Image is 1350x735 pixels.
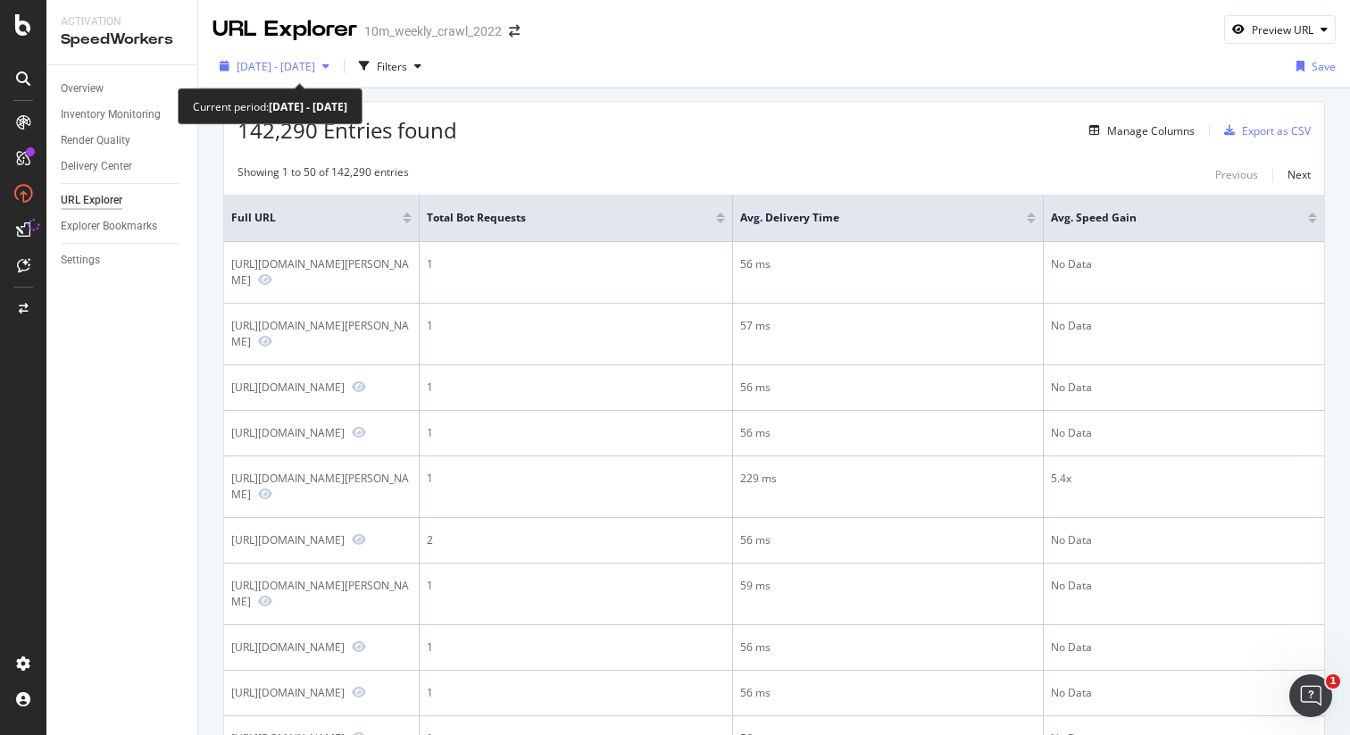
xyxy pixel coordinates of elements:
div: [URL][DOMAIN_NAME][PERSON_NAME] [231,471,409,502]
button: [DATE] - [DATE] [212,52,337,80]
a: URL Explorer [61,191,185,210]
a: Preview https://www.realtor.com/propertyrecord-search/76182/Souththorn [352,640,366,653]
div: 5.4x [1051,471,1317,487]
div: [URL][DOMAIN_NAME] [231,532,345,547]
a: Preview https://www.realtor.com/propertyrecord-search/05753/Murdock-Ct [258,595,272,607]
a: Preview https://www.realtor.com/propertyrecord-search/01420/Milk-St [352,426,366,438]
a: Preview https://www.realtor.com/propertyrecord-search/43062/Morse-Rd-SW/pg-2 [258,488,272,500]
div: Save [1312,59,1336,74]
div: Current period: [193,96,347,117]
button: Next [1287,164,1311,186]
div: Domain: [DOMAIN_NAME] [46,46,196,61]
b: [DATE] - [DATE] [269,99,347,114]
div: Previous [1215,167,1258,182]
div: [URL][DOMAIN_NAME] [231,380,345,395]
div: 1 [427,578,725,594]
div: 57 ms [740,318,1036,334]
iframe: Intercom live chat [1289,674,1332,717]
div: arrow-right-arrow-left [509,25,520,38]
div: Preview URL [1252,22,1313,38]
a: Inventory Monitoring [61,105,185,124]
div: [URL][DOMAIN_NAME][PERSON_NAME] [231,318,409,349]
div: Manage Columns [1107,123,1195,138]
a: Explorer Bookmarks [61,217,185,236]
div: Domain Overview [71,105,160,117]
div: 56 ms [740,425,1036,441]
div: Overview [61,79,104,98]
img: tab_keywords_by_traffic_grey.svg [180,104,195,118]
div: Export as CSV [1242,123,1311,138]
div: 229 ms [740,471,1036,487]
div: 1 [427,685,725,701]
div: Inventory Monitoring [61,105,161,124]
div: No Data [1051,425,1317,441]
div: [URL][DOMAIN_NAME] [231,425,345,440]
div: 56 ms [740,380,1036,396]
div: Render Quality [61,131,130,150]
div: No Data [1051,578,1317,594]
div: 59 ms [740,578,1036,594]
div: 1 [427,639,725,656]
div: Settings [61,251,100,270]
div: 10m_weekly_crawl_2022 [364,22,502,40]
img: website_grey.svg [29,46,43,61]
div: 1 [427,318,725,334]
button: Export as CSV [1217,116,1311,145]
a: Delivery Center [61,157,185,176]
div: [URL][DOMAIN_NAME] [231,639,345,655]
img: tab_domain_overview_orange.svg [52,104,66,118]
button: Save [1289,52,1336,80]
span: Avg. Delivery Time [740,210,1000,226]
div: Showing 1 to 50 of 142,290 entries [237,164,409,186]
a: Render Quality [61,131,185,150]
div: No Data [1051,639,1317,656]
div: 2 [427,532,725,548]
span: Avg. Speed Gain [1051,210,1281,226]
a: Preview https://www.realtor.com/propertyrecord-search/Big-Rock_IA [352,533,366,546]
div: Activation [61,14,183,29]
div: 56 ms [740,639,1036,656]
div: 1 [427,256,725,272]
div: [URL][DOMAIN_NAME][PERSON_NAME] [231,256,409,288]
button: Filters [352,52,429,80]
div: 1 [427,380,725,396]
div: URL Explorer [61,191,122,210]
button: Preview URL [1224,15,1336,44]
div: [URL][DOMAIN_NAME][PERSON_NAME] [231,578,409,609]
a: Preview https://www.realtor.com/propertyrecord-search/22308/Wakefield-St [352,686,366,698]
div: 56 ms [740,532,1036,548]
div: URL Explorer [212,14,357,45]
span: 142,290 Entries found [237,115,457,145]
span: 1 [1326,674,1340,689]
div: No Data [1051,318,1317,334]
div: 1 [427,425,725,441]
a: Preview https://www.realtor.com/propertyrecord-search/34242/Sanderling-Rd [352,380,366,393]
span: Full URL [231,210,376,226]
div: No Data [1051,532,1317,548]
div: 1 [427,471,725,487]
div: Filters [377,59,407,74]
div: SpeedWorkers [61,29,183,50]
img: logo_orange.svg [29,29,43,43]
div: No Data [1051,380,1317,396]
div: [URL][DOMAIN_NAME] [231,685,345,700]
span: [DATE] - [DATE] [237,59,315,74]
div: Delivery Center [61,157,132,176]
div: Explorer Bookmarks [61,217,157,236]
div: 56 ms [740,256,1036,272]
a: Preview https://www.realtor.com/propertyrecord-search/32407/Johns-Island-Way [258,273,272,286]
a: Settings [61,251,185,270]
button: Previous [1215,164,1258,186]
div: v 4.0.25 [50,29,87,43]
div: Keywords by Traffic [200,105,295,117]
div: 56 ms [740,685,1036,701]
button: Manage Columns [1082,120,1195,141]
div: No Data [1051,685,1317,701]
div: No Data [1051,256,1317,272]
a: Preview https://www.realtor.com/propertyrecord-search/97502/Nancy-Ave [258,335,272,347]
span: Total Bot Requests [427,210,689,226]
div: Next [1287,167,1311,182]
a: Overview [61,79,185,98]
